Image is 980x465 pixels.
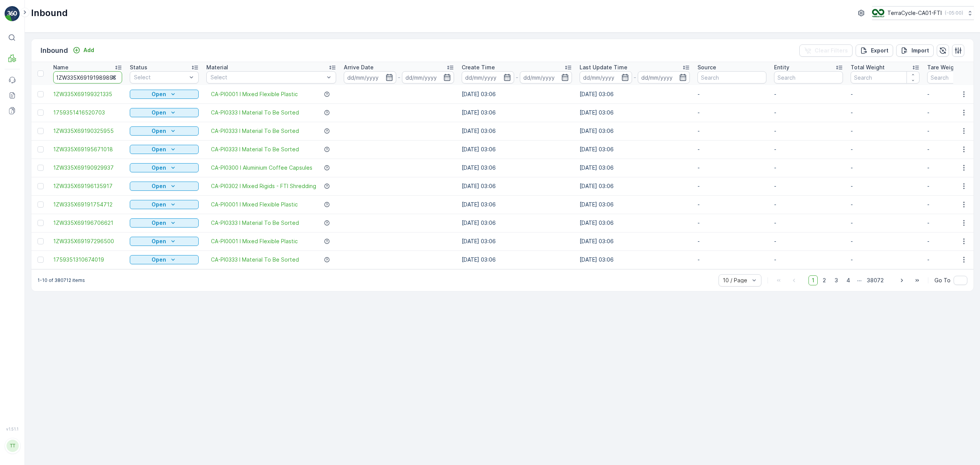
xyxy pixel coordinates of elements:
button: Open [130,200,199,209]
p: Arrive Date [344,64,374,71]
p: Add [83,46,94,54]
button: TT [5,433,20,459]
div: Toggle Row Selected [38,220,44,226]
p: - [851,182,920,190]
span: 1ZW335X69196135917 [53,182,122,190]
td: [DATE] 03:06 [576,177,694,195]
button: Clear Filters [799,44,853,57]
p: - [851,219,920,227]
p: ... [857,275,862,285]
button: Open [130,163,199,172]
p: ( -05:00 ) [945,10,963,16]
input: Search [697,71,766,84]
td: [DATE] 03:06 [458,122,576,140]
a: CA-PI0333 I Material To Be Sorted [211,219,299,227]
p: - [851,164,920,172]
input: Search [774,71,843,84]
p: Inbound [31,7,68,19]
p: Export [871,47,889,54]
input: dd/mm/yyyy [402,71,454,84]
p: Status [130,64,147,71]
a: 1ZW335X69195671018 [53,146,122,153]
p: - [774,237,843,245]
p: - [398,73,400,82]
p: Import [911,47,929,54]
input: dd/mm/yyyy [580,71,632,84]
a: CA-PI0333 I Material To Be Sorted [211,146,299,153]
input: dd/mm/yyyy [344,71,396,84]
p: - [774,219,843,227]
div: TT [7,440,19,452]
td: [DATE] 03:06 [576,214,694,232]
a: 1ZW335X69199321335 [53,90,122,98]
span: 1ZW335X69196706621 [53,219,122,227]
p: - [774,164,843,172]
img: TC_BVHiTW6.png [872,9,884,17]
span: 4 [843,275,854,285]
p: Select [134,74,187,81]
button: Open [130,90,199,99]
span: 1ZW335X69190929937 [53,164,122,172]
span: v 1.51.1 [5,427,20,431]
p: Open [152,164,166,172]
p: - [697,90,766,98]
button: Import [896,44,934,57]
button: Add [70,46,97,55]
p: TerraCycle-CA01-FTI [887,9,942,17]
a: CA-PI0001 I Mixed Flexible Plastic [211,201,298,208]
span: 3 [831,275,841,285]
span: Go To [934,277,951,284]
div: Toggle Row Selected [38,257,44,263]
p: - [774,127,843,135]
p: - [851,109,920,116]
p: - [697,109,766,116]
td: [DATE] 03:06 [458,251,576,269]
p: Open [152,256,166,264]
p: Select [211,74,324,81]
div: Toggle Row Selected [38,165,44,171]
p: - [697,164,766,172]
td: [DATE] 03:06 [458,85,576,103]
td: [DATE] 03:06 [458,195,576,214]
td: [DATE] 03:06 [576,85,694,103]
div: Toggle Row Selected [38,201,44,208]
p: - [774,256,843,264]
button: Export [856,44,893,57]
p: - [634,73,636,82]
div: Toggle Row Selected [38,183,44,189]
p: - [851,201,920,208]
p: Clear Filters [815,47,848,54]
p: Material [206,64,228,71]
img: logo [5,6,20,21]
a: 1ZW335X69191754712 [53,201,122,208]
span: 1ZW335X69197296500 [53,237,122,245]
span: CA-PI0302 I Mixed Rigids - FTI Shredding [211,182,316,190]
p: - [774,146,843,153]
p: Total Weight [851,64,885,71]
p: Last Update Time [580,64,627,71]
p: Name [53,64,69,71]
td: [DATE] 03:06 [576,251,694,269]
button: Open [130,108,199,117]
a: CA-PI0300 I Aluminium Coffee Capsules [211,164,312,172]
td: [DATE] 03:06 [458,159,576,177]
p: - [697,219,766,227]
p: Open [152,127,166,135]
span: CA-PI0001 I Mixed Flexible Plastic [211,237,298,245]
a: 1759351310674019 [53,256,122,264]
button: Open [130,182,199,191]
input: dd/mm/yyyy [520,71,572,84]
p: - [774,90,843,98]
p: Open [152,182,166,190]
a: CA-PI0333 I Material To Be Sorted [211,256,299,264]
a: 1759351416520703 [53,109,122,116]
td: [DATE] 03:06 [458,103,576,122]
